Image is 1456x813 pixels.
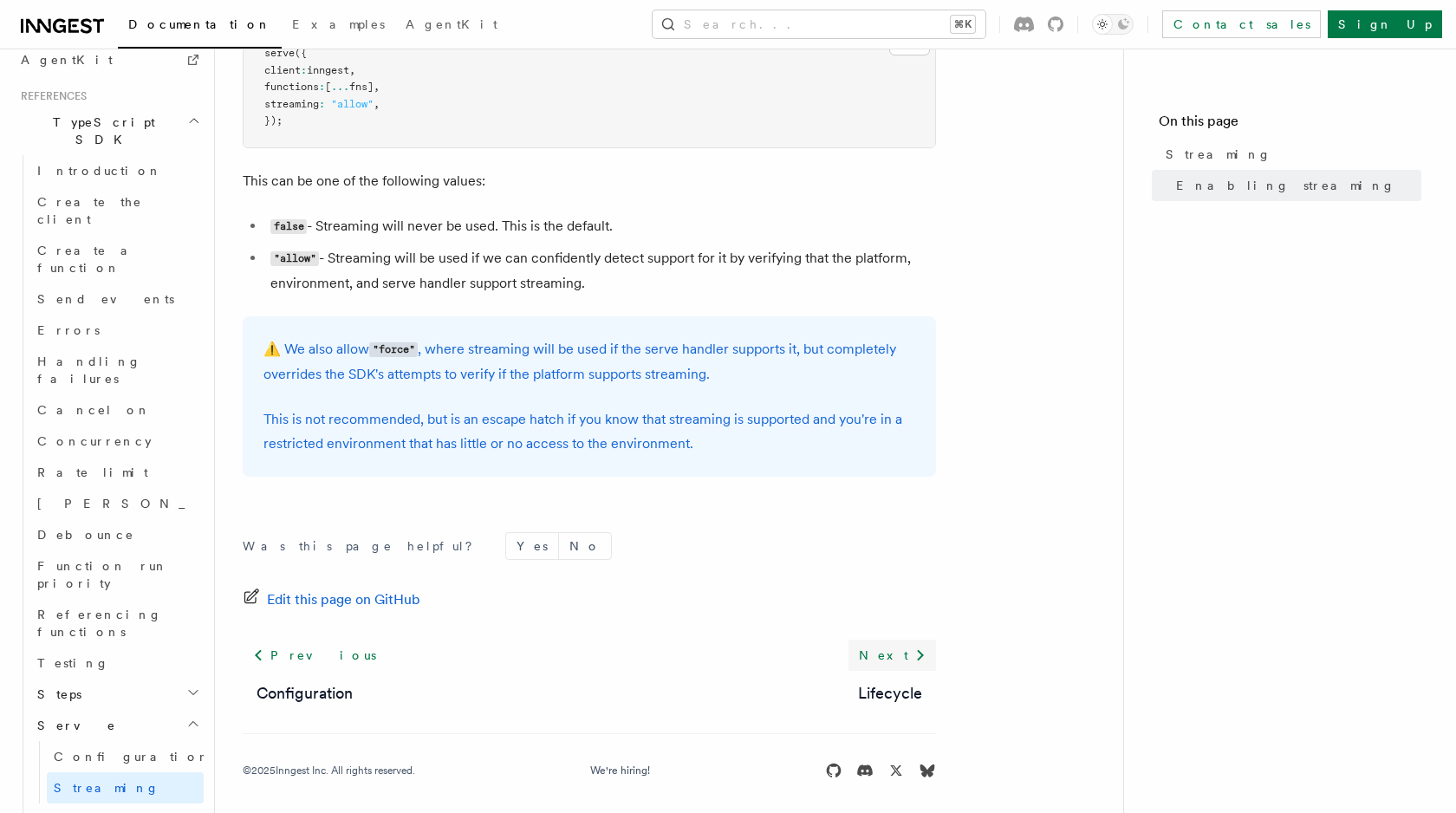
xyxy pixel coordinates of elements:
span: Cancel on [37,403,151,417]
div: Serve [30,741,204,803]
code: false [270,219,307,234]
span: Referencing functions [37,608,162,639]
p: This can be one of the following values: [243,169,936,193]
a: Create the client [30,186,204,235]
a: Rate limit [30,457,204,488]
button: Yes [506,533,558,559]
span: Enabling streaming [1176,177,1395,194]
a: Create a function [30,235,204,283]
a: Errors [30,315,204,346]
span: [ [325,81,331,93]
a: Configuration [47,741,204,772]
a: Examples [282,5,395,47]
button: Steps [30,679,204,710]
span: Serve [30,717,116,734]
span: Send events [37,292,174,306]
a: [PERSON_NAME] [30,488,204,519]
button: TypeScript SDK [14,107,204,155]
span: Examples [292,17,385,31]
span: client [264,64,301,76]
span: fns] [349,81,374,93]
code: "force" [369,342,418,357]
a: Introduction [30,155,204,186]
a: Streaming [1159,139,1421,170]
a: Previous [243,640,386,671]
span: : [319,98,325,110]
a: Lifecycle [858,681,922,706]
button: Serve [30,710,204,741]
a: Send events [30,283,204,315]
span: }); [264,114,283,127]
a: Handling failures [30,346,204,394]
span: Streaming [54,781,159,795]
span: Documentation [128,17,271,31]
span: Function run priority [37,559,168,590]
span: Introduction [37,164,162,178]
span: Edit this page on GitHub [267,588,420,612]
span: Configuration [54,750,211,764]
a: AgentKit [14,44,204,75]
a: Debounce [30,519,204,550]
button: No [559,533,611,559]
span: : [319,81,325,93]
a: AgentKit [395,5,508,47]
span: functions [264,81,319,93]
a: Referencing functions [30,599,204,647]
a: Sign Up [1328,10,1442,38]
span: , [374,81,380,93]
span: AgentKit [406,17,497,31]
span: ... [331,81,349,93]
h4: On this page [1159,111,1421,139]
span: Debounce [37,528,134,542]
span: Steps [30,686,81,703]
a: Concurrency [30,426,204,457]
span: , [349,64,355,76]
span: References [14,89,87,103]
a: We're hiring! [590,764,650,777]
span: Testing [37,656,109,670]
a: Edit this page on GitHub [243,588,420,612]
span: Create a function [37,244,140,275]
span: Handling failures [37,354,141,386]
a: Documentation [118,5,282,49]
span: streaming [264,98,319,110]
li: - Streaming will never be used. This is the default. [265,214,936,239]
kbd: ⌘K [951,16,975,33]
a: Function run priority [30,550,204,599]
a: Streaming [47,772,204,803]
div: © 2025 Inngest Inc. All rights reserved. [243,764,415,777]
a: Configuration [257,681,353,706]
span: TypeScript SDK [14,114,187,148]
p: Was this page helpful? [243,537,484,555]
span: , [374,98,380,110]
code: "allow" [270,251,319,266]
p: This is not recommended, but is an escape hatch if you know that streaming is supported and you'r... [263,407,915,456]
a: Enabling streaming [1169,170,1421,201]
a: Contact sales [1162,10,1321,38]
a: Next [848,640,936,671]
a: Testing [30,647,204,679]
p: ⚠️ We also allow , where streaming will be used if the serve handler supports it, but completely ... [263,337,915,387]
span: Streaming [1166,146,1271,163]
span: Create the client [37,195,142,226]
span: [PERSON_NAME] [37,497,291,511]
span: AgentKit [21,53,113,67]
a: Cancel on [30,394,204,426]
span: "allow" [331,98,374,110]
span: ({ [295,47,307,59]
span: inngest [307,64,349,76]
span: serve [264,47,295,59]
span: Errors [37,323,100,337]
li: - Streaming will be used if we can confidently detect support for it by verifying that the platfo... [265,246,936,296]
span: Rate limit [37,465,148,479]
span: : [301,64,307,76]
span: Concurrency [37,434,152,448]
button: Toggle dark mode [1092,14,1134,35]
button: Search...⌘K [653,10,985,38]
